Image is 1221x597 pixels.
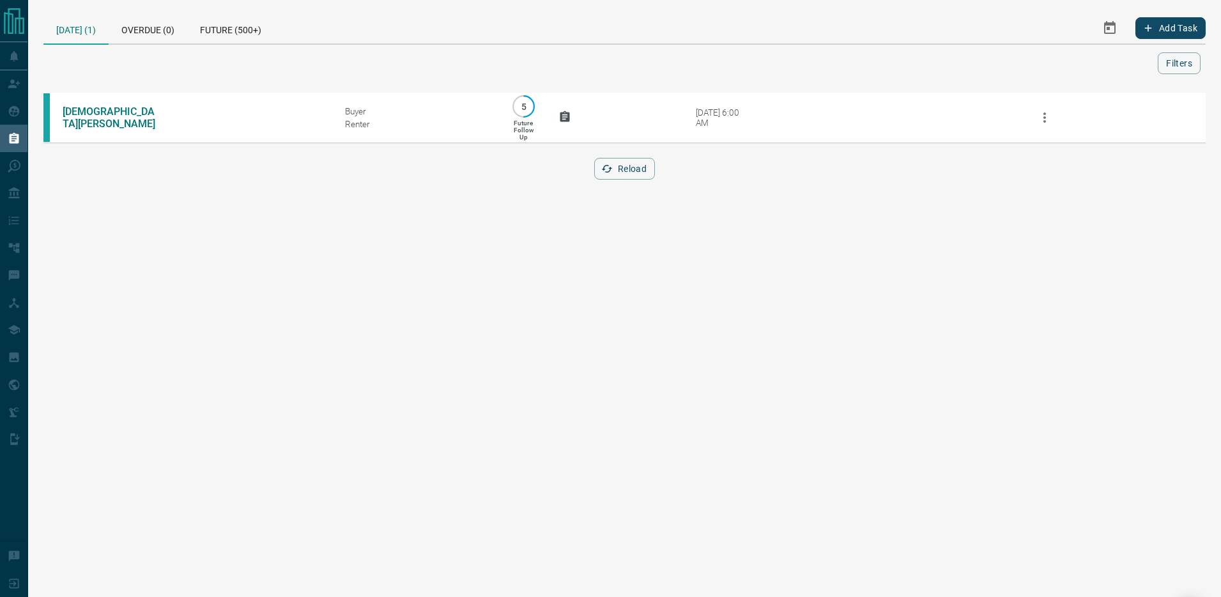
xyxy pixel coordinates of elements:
p: 5 [519,102,528,111]
a: [DEMOGRAPHIC_DATA][PERSON_NAME] [63,105,158,130]
div: [DATE] (1) [43,13,109,45]
p: Future Follow Up [514,120,534,141]
div: condos.ca [43,93,50,142]
button: Reload [594,158,655,180]
div: Buyer [345,106,488,116]
button: Filters [1158,52,1201,74]
div: Renter [345,119,488,129]
button: Add Task [1135,17,1206,39]
button: Select Date Range [1094,13,1125,43]
div: Future (500+) [187,13,274,43]
div: Overdue (0) [109,13,187,43]
div: [DATE] 6:00 AM [696,107,750,128]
